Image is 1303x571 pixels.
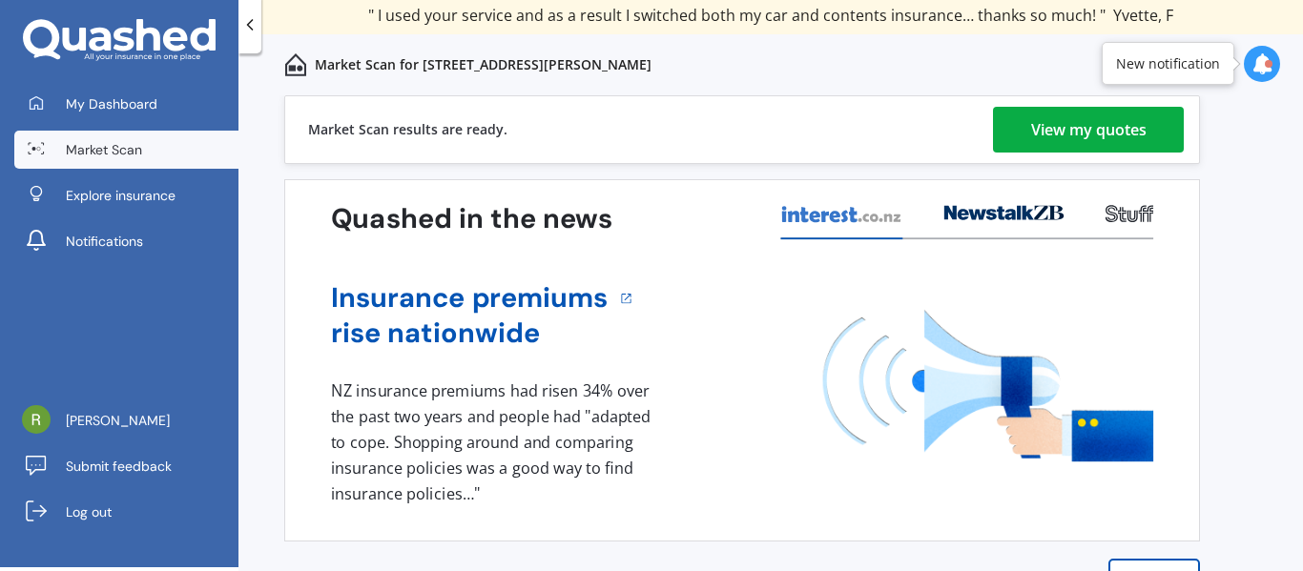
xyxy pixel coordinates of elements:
[1116,54,1220,73] div: New notification
[66,140,142,159] span: Market Scan
[331,280,609,316] a: Insurance premiums
[993,107,1184,153] a: View my quotes
[284,53,307,76] img: home-and-contents.b802091223b8502ef2dd.svg
[66,94,157,113] span: My Dashboard
[14,222,238,260] a: Notifications
[331,201,612,236] h3: Quashed in the news
[66,411,170,430] span: [PERSON_NAME]
[315,55,651,74] p: Market Scan for [STREET_ADDRESS][PERSON_NAME]
[14,493,238,531] a: Log out
[1031,107,1147,153] div: View my quotes
[14,85,238,123] a: My Dashboard
[331,316,609,351] a: rise nationwide
[14,447,238,485] a: Submit feedback
[66,186,176,205] span: Explore insurance
[66,502,112,521] span: Log out
[331,378,657,506] div: NZ insurance premiums had risen 34% over the past two years and people had "adapted to cope. Shop...
[14,176,238,214] a: Explore insurance
[22,405,51,434] img: ACg8ocLtZcQcd6kmUsatCXhRABBxw18AMhjIqkkY6r60yjf16C2xbQ=s96-c
[823,310,1153,461] img: media image
[66,457,172,476] span: Submit feedback
[14,401,238,439] a: [PERSON_NAME]
[66,232,143,251] span: Notifications
[14,131,238,169] a: Market Scan
[308,96,507,163] div: Market Scan results are ready.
